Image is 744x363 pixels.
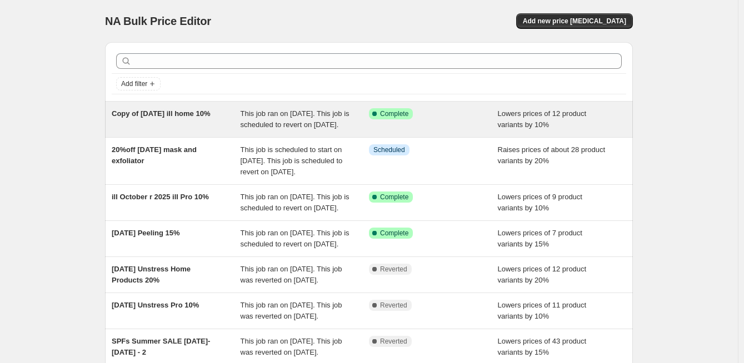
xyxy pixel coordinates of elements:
[380,301,407,310] span: Reverted
[498,301,587,320] span: Lowers prices of 11 product variants by 10%
[373,145,405,154] span: Scheduled
[498,265,587,284] span: Lowers prices of 12 product variants by 20%
[121,79,147,88] span: Add filter
[516,13,633,29] button: Add new price [MEDICAL_DATA]
[380,229,408,238] span: Complete
[112,229,180,237] span: [DATE] Peeling 15%
[116,77,161,90] button: Add filter
[498,229,582,248] span: Lowers prices of 7 product variants by 15%
[112,145,197,165] span: 20%off [DATE] mask and exfoliator
[112,337,210,356] span: SPFs Summer SALE [DATE]-[DATE] - 2
[241,145,343,176] span: This job is scheduled to start on [DATE]. This job is scheduled to revert on [DATE].
[241,109,349,129] span: This job ran on [DATE]. This job is scheduled to revert on [DATE].
[498,193,582,212] span: Lowers prices of 9 product variants by 10%
[105,15,211,27] span: NA Bulk Price Editor
[112,109,210,118] span: Copy of [DATE] ill home 10%
[241,229,349,248] span: This job ran on [DATE]. This job is scheduled to revert on [DATE].
[241,301,342,320] span: This job ran on [DATE]. This job was reverted on [DATE].
[380,265,407,274] span: Reverted
[112,301,199,309] span: [DATE] Unstress Pro 10%
[112,193,209,201] span: ill October r 2025 ill Pro 10%
[112,265,191,284] span: [DATE] Unstress Home Products 20%
[380,193,408,201] span: Complete
[241,193,349,212] span: This job ran on [DATE]. This job is scheduled to revert on [DATE].
[498,337,587,356] span: Lowers prices of 43 product variants by 15%
[498,145,606,165] span: Raises prices of about 28 product variants by 20%
[241,265,342,284] span: This job ran on [DATE]. This job was reverted on [DATE].
[241,337,342,356] span: This job ran on [DATE]. This job was reverted on [DATE].
[380,109,408,118] span: Complete
[380,337,407,346] span: Reverted
[498,109,587,129] span: Lowers prices of 12 product variants by 10%
[523,17,626,26] span: Add new price [MEDICAL_DATA]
